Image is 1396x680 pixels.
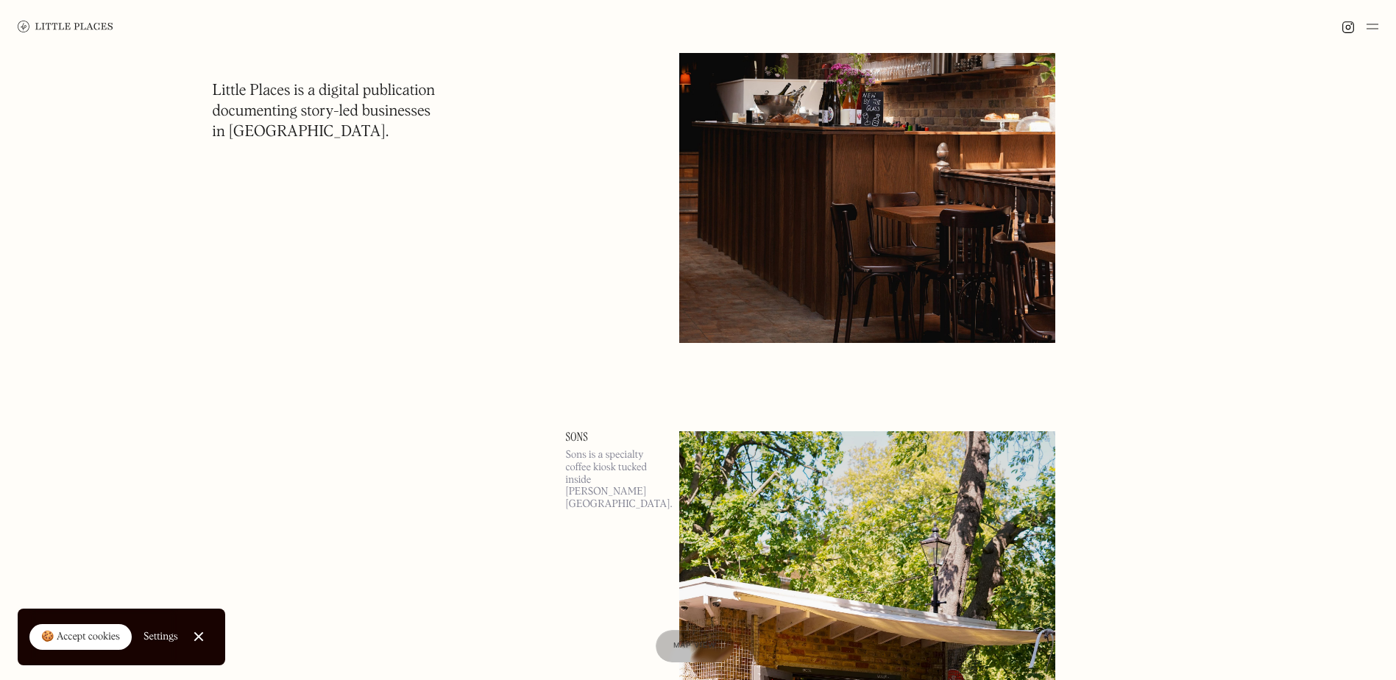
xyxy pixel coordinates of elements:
a: Sons [566,431,662,443]
a: Map view [656,630,734,662]
a: 🍪 Accept cookies [29,624,132,651]
div: Settings [144,631,178,642]
span: Map view [673,642,716,650]
a: Close Cookie Popup [184,622,213,651]
div: 🍪 Accept cookies [41,630,120,645]
h1: Little Places is a digital publication documenting story-led businesses in [GEOGRAPHIC_DATA]. [213,81,436,143]
a: Settings [144,620,178,654]
p: Sons is a specialty coffee kiosk tucked inside [PERSON_NAME][GEOGRAPHIC_DATA]. [566,449,662,511]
